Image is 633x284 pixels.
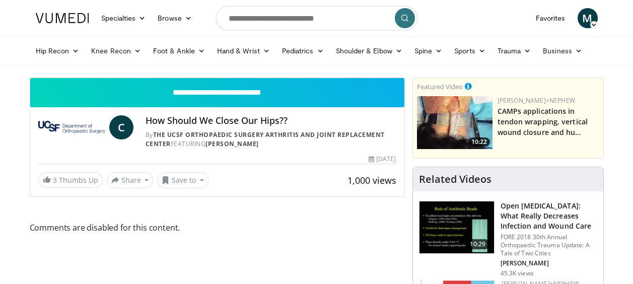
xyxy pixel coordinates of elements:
a: Hand & Wrist [211,41,276,61]
a: Knee Recon [85,41,147,61]
a: Specialties [95,8,152,28]
input: Search topics, interventions [216,6,417,30]
a: Business [537,41,588,61]
span: 10:22 [468,137,490,147]
div: By FEATURING [146,130,396,149]
a: C [109,115,133,139]
a: 10:22 [417,96,493,149]
span: Comments are disabled for this content. [30,221,405,234]
a: 3 Thumbs Up [38,172,103,188]
h4: Related Videos [419,173,491,185]
a: CAMPs applications in tendon wrapping, vertical wound closure and hu… [498,106,588,137]
h3: Open [MEDICAL_DATA]: What Really Decreases Infection and Wound Care [501,201,597,231]
h4: How Should We Close Our Hips?? [146,115,396,126]
img: The UCSF Orthopaedic Surgery Arthritis and Joint Replacement Center [38,115,105,139]
span: 10:29 [466,239,490,249]
p: FORE 2018 30th Annual Orthopaedic Trauma Update: A Tale of Two Cities [501,233,597,257]
small: Featured Video [417,82,463,91]
span: 1,000 views [347,174,396,186]
a: [PERSON_NAME] [205,139,259,148]
a: Spine [408,41,448,61]
a: Favorites [530,8,572,28]
a: Sports [448,41,491,61]
img: VuMedi Logo [36,13,89,23]
a: 10:29 Open [MEDICAL_DATA]: What Really Decreases Infection and Wound Care FORE 2018 30th Annual O... [419,201,597,277]
img: ded7be61-cdd8-40fc-98a3-de551fea390e.150x105_q85_crop-smart_upscale.jpg [419,201,494,254]
a: Browse [152,8,198,28]
button: Save to [157,172,208,188]
a: The UCSF Orthopaedic Surgery Arthritis and Joint Replacement Center [146,130,385,148]
a: Hip Recon [30,41,86,61]
a: Foot & Ankle [147,41,211,61]
p: [PERSON_NAME] [501,259,597,267]
p: 45.3K views [501,269,534,277]
a: Trauma [491,41,537,61]
button: Share [107,172,154,188]
a: [PERSON_NAME]+Nephew [498,96,575,105]
div: [DATE] [369,155,396,164]
a: M [578,8,598,28]
span: 3 [53,175,57,185]
a: Pediatrics [276,41,330,61]
a: Shoulder & Elbow [330,41,408,61]
img: 2677e140-ee51-4d40-a5f5-4f29f195cc19.150x105_q85_crop-smart_upscale.jpg [417,96,493,149]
